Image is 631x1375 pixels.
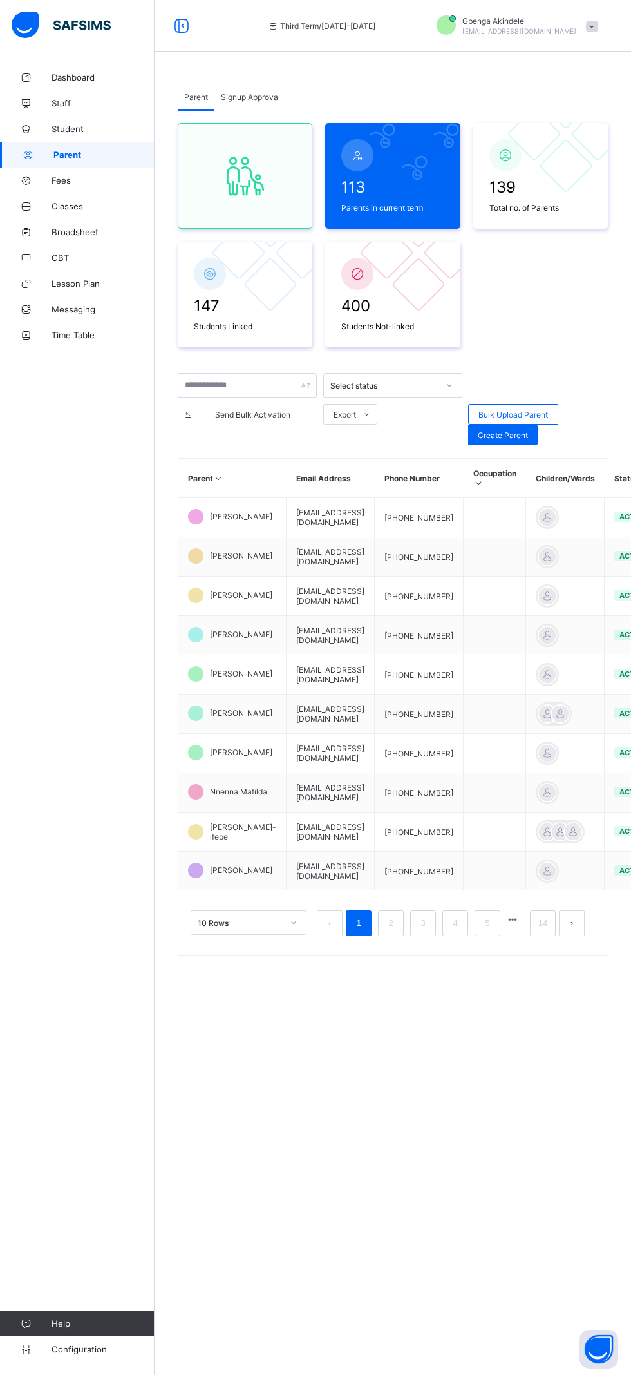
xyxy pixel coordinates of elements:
td: [PHONE_NUMBER] [375,734,464,773]
a: 14 [534,915,551,932]
span: Total no. of Parents [489,203,592,213]
td: [PHONE_NUMBER] [375,812,464,852]
td: [PHONE_NUMBER] [375,577,464,616]
span: [PERSON_NAME] [210,669,272,678]
div: 10 Rows [198,918,283,928]
td: [EMAIL_ADDRESS][DOMAIN_NAME] [287,577,375,616]
a: 2 [384,915,397,932]
li: 向后 5 页 [504,910,522,928]
span: Students Not-linked [341,322,444,331]
span: Students Linked [194,322,296,331]
span: Staff [52,98,155,108]
span: Gbenga Akindele [462,16,576,26]
span: [PERSON_NAME] [210,630,272,639]
th: Parent [178,459,287,498]
td: [EMAIL_ADDRESS][DOMAIN_NAME] [287,695,375,734]
span: 147 [194,296,296,315]
td: [EMAIL_ADDRESS][DOMAIN_NAME] [287,812,375,852]
li: 1 [346,910,372,936]
a: 3 [417,915,429,932]
span: Parents in current term [341,203,444,213]
span: Signup Approval [221,92,280,102]
button: Open asap [579,1330,618,1369]
td: [EMAIL_ADDRESS][DOMAIN_NAME] [287,773,375,812]
span: Nnenna Matilda [210,787,267,796]
span: [PERSON_NAME] [210,747,272,757]
i: Sort in Ascending Order [473,478,484,488]
li: 3 [410,910,436,936]
td: [EMAIL_ADDRESS][DOMAIN_NAME] [287,655,375,695]
img: safsims [12,12,111,39]
span: session/term information [267,21,375,31]
td: [PHONE_NUMBER] [375,695,464,734]
div: Select status [330,381,438,390]
span: Help [52,1318,154,1329]
span: Create Parent [478,430,528,440]
td: [PHONE_NUMBER] [375,498,464,537]
span: Classes [52,201,155,211]
th: Occupation [464,459,526,498]
span: Messaging [52,304,155,314]
th: Phone Number [375,459,464,498]
span: Configuration [52,1344,154,1354]
th: Email Address [287,459,375,498]
span: Export [334,410,356,419]
span: 400 [341,296,444,315]
a: 4 [449,915,461,932]
li: 4 [442,910,468,936]
td: [PHONE_NUMBER] [375,616,464,655]
button: prev page [317,910,343,936]
span: Send Bulk Activation [198,410,307,419]
span: Dashboard [52,72,155,82]
span: Bulk Upload Parent [478,410,548,419]
a: 1 [352,915,364,932]
span: Broadsheet [52,227,155,237]
span: Student [52,124,155,134]
span: 139 [489,178,592,197]
li: 5 [475,910,500,936]
button: next page [559,910,585,936]
span: Parent [184,92,208,102]
div: GbengaAkindele [424,15,604,37]
span: Fees [52,175,155,186]
span: [PERSON_NAME] [210,865,272,875]
a: 5 [481,915,493,932]
td: [PHONE_NUMBER] [375,655,464,695]
td: [EMAIL_ADDRESS][DOMAIN_NAME] [287,537,375,577]
td: [EMAIL_ADDRESS][DOMAIN_NAME] [287,498,375,537]
li: 上一页 [317,910,343,936]
span: Parent [53,149,155,160]
i: Sort in Ascending Order [213,474,224,483]
span: Lesson Plan [52,278,155,289]
span: [PERSON_NAME] [210,590,272,600]
span: Time Table [52,330,155,340]
span: 113 [341,178,444,197]
td: [PHONE_NUMBER] [375,537,464,577]
li: 14 [530,910,556,936]
td: [EMAIL_ADDRESS][DOMAIN_NAME] [287,734,375,773]
li: 2 [378,910,404,936]
span: CBT [52,253,155,263]
li: 下一页 [559,910,585,936]
td: [EMAIL_ADDRESS][DOMAIN_NAME] [287,616,375,655]
td: [EMAIL_ADDRESS][DOMAIN_NAME] [287,852,375,891]
th: Children/Wards [526,459,605,498]
span: [PERSON_NAME] [210,512,272,521]
span: [PERSON_NAME] [210,708,272,718]
span: [EMAIL_ADDRESS][DOMAIN_NAME] [462,27,576,35]
td: [PHONE_NUMBER] [375,852,464,891]
td: [PHONE_NUMBER] [375,773,464,812]
span: [PERSON_NAME] [210,551,272,561]
span: [PERSON_NAME]-ifepe [210,822,276,841]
